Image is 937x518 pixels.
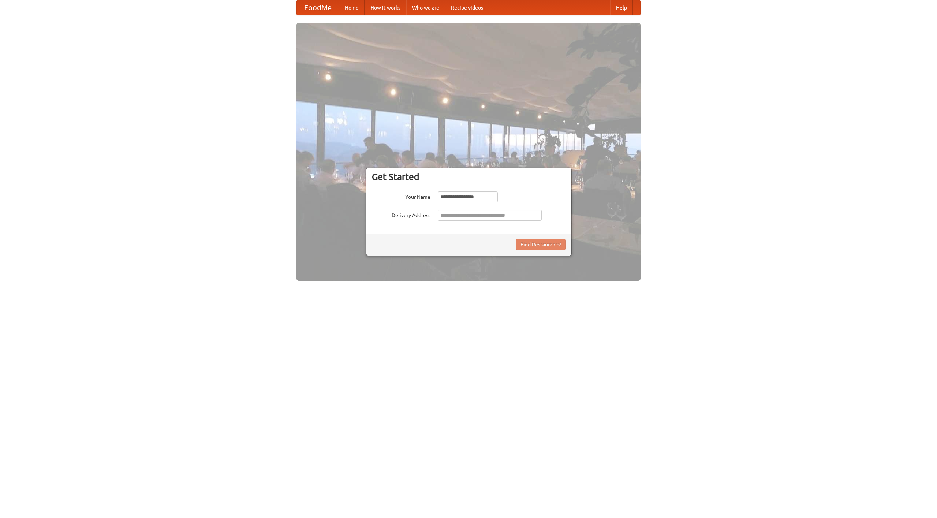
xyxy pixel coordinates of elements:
a: Help [610,0,633,15]
a: How it works [365,0,406,15]
label: Delivery Address [372,210,430,219]
button: Find Restaurants! [516,239,566,250]
h3: Get Started [372,171,566,182]
a: Who we are [406,0,445,15]
a: Home [339,0,365,15]
label: Your Name [372,191,430,201]
a: Recipe videos [445,0,489,15]
a: FoodMe [297,0,339,15]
